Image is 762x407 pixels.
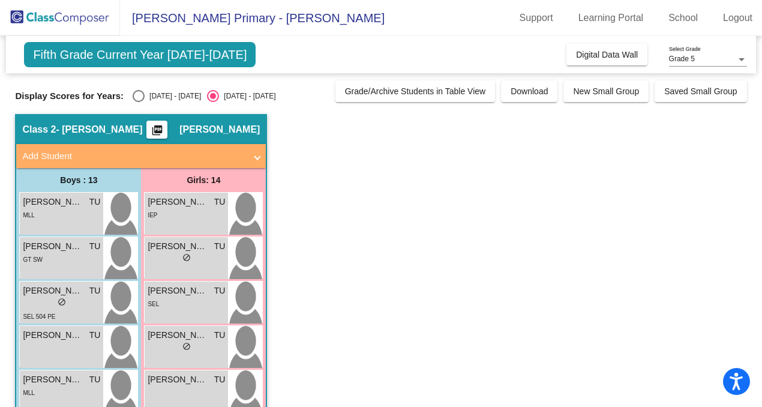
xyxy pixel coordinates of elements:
[345,86,486,96] span: Grade/Archive Students in Table View
[214,373,226,386] span: TU
[148,285,208,297] span: [PERSON_NAME]
[148,212,157,219] span: IEP
[501,80,557,102] button: Download
[713,8,762,28] a: Logout
[133,90,275,102] mat-radio-group: Select an option
[219,91,275,101] div: [DATE] - [DATE]
[23,240,83,253] span: [PERSON_NAME]
[335,80,496,102] button: Grade/Archive Students in Table View
[148,196,208,208] span: [PERSON_NAME]
[15,91,124,101] span: Display Scores for Years:
[89,240,101,253] span: TU
[655,80,746,102] button: Saved Small Group
[23,329,83,342] span: [PERSON_NAME] [PERSON_NAME]
[214,285,226,297] span: TU
[141,168,266,192] div: Girls: 14
[22,149,245,163] mat-panel-title: Add Student
[89,329,101,342] span: TU
[16,168,141,192] div: Boys : 13
[563,80,649,102] button: New Small Group
[573,86,639,96] span: New Small Group
[214,329,226,342] span: TU
[145,91,201,101] div: [DATE] - [DATE]
[89,196,101,208] span: TU
[569,8,653,28] a: Learning Portal
[56,124,142,136] span: - [PERSON_NAME]
[576,50,638,59] span: Digital Data Wall
[22,124,56,136] span: Class 2
[23,373,83,386] span: [PERSON_NAME]
[214,240,226,253] span: TU
[23,285,83,297] span: [PERSON_NAME]
[23,212,34,219] span: MLL
[148,373,208,386] span: [PERSON_NAME]
[659,8,707,28] a: School
[182,342,191,351] span: do_not_disturb_alt
[150,124,164,141] mat-icon: picture_as_pdf
[89,285,101,297] span: TU
[664,86,737,96] span: Saved Small Group
[23,313,55,320] span: SEL 504 PE
[148,329,208,342] span: [PERSON_NAME]
[148,240,208,253] span: [PERSON_NAME] ([PERSON_NAME]) [PERSON_NAME]
[16,144,266,168] mat-expansion-panel-header: Add Student
[182,253,191,262] span: do_not_disturb_alt
[510,8,563,28] a: Support
[23,196,83,208] span: [PERSON_NAME]
[120,8,385,28] span: [PERSON_NAME] Primary - [PERSON_NAME]
[214,196,226,208] span: TU
[146,121,167,139] button: Print Students Details
[24,42,256,67] span: Fifth Grade Current Year [DATE]-[DATE]
[669,55,695,63] span: Grade 5
[148,301,159,307] span: SEL
[23,256,43,263] span: GT SW
[179,124,260,136] span: [PERSON_NAME]
[89,373,101,386] span: TU
[23,390,34,396] span: MLL
[566,44,647,65] button: Digital Data Wall
[511,86,548,96] span: Download
[58,298,66,306] span: do_not_disturb_alt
